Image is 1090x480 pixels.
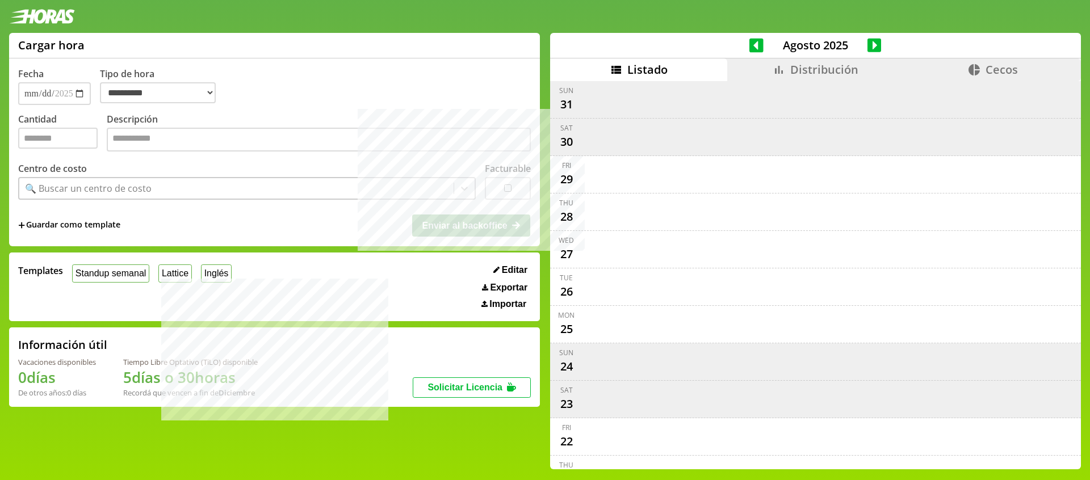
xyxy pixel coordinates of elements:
[18,264,63,277] span: Templates
[559,235,574,245] div: Wed
[557,95,576,113] div: 31
[107,128,531,151] textarea: Descripción
[427,382,502,392] span: Solicitar Licencia
[557,283,576,301] div: 26
[986,62,1018,77] span: Cecos
[490,264,531,276] button: Editar
[18,113,107,154] label: Cantidad
[18,37,85,53] h1: Cargar hora
[18,219,120,231] span: +Guardar como template
[560,123,573,133] div: Sat
[18,68,44,80] label: Fecha
[100,82,216,103] select: Tipo de hora
[18,162,87,175] label: Centro de costo
[18,357,96,367] div: Vacaciones disponibles
[559,460,573,470] div: Thu
[557,170,576,188] div: 29
[489,299,526,309] span: Importar
[557,432,576,450] div: 22
[557,208,576,226] div: 28
[557,320,576,338] div: 25
[485,162,531,175] label: Facturable
[18,128,98,149] input: Cantidad
[790,62,858,77] span: Distribución
[627,62,668,77] span: Listado
[557,357,576,376] div: 24
[25,182,152,195] div: 🔍 Buscar un centro de costo
[559,198,573,208] div: Thu
[559,86,573,95] div: Sun
[557,133,576,151] div: 30
[560,385,573,395] div: Sat
[562,161,571,170] div: Fri
[18,219,25,231] span: +
[479,282,531,293] button: Exportar
[123,357,258,367] div: Tiempo Libre Optativo (TiLO) disponible
[562,423,571,432] div: Fri
[559,348,573,357] div: Sun
[557,245,576,263] div: 27
[9,9,75,24] img: logotipo
[18,337,107,352] h2: Información útil
[18,367,96,388] h1: 0 días
[550,81,1081,468] div: scrollable content
[413,377,531,398] button: Solicitar Licencia
[123,367,258,388] h1: 5 días o 30 horas
[100,68,225,105] label: Tipo de hora
[123,388,258,398] div: Recordá que vencen a fin de
[502,265,527,275] span: Editar
[764,37,867,53] span: Agosto 2025
[72,264,149,282] button: Standup semanal
[18,388,96,398] div: De otros años: 0 días
[219,388,255,398] b: Diciembre
[558,310,575,320] div: Mon
[158,264,192,282] button: Lattice
[201,264,232,282] button: Inglés
[490,283,527,293] span: Exportar
[560,273,573,283] div: Tue
[107,113,531,154] label: Descripción
[557,395,576,413] div: 23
